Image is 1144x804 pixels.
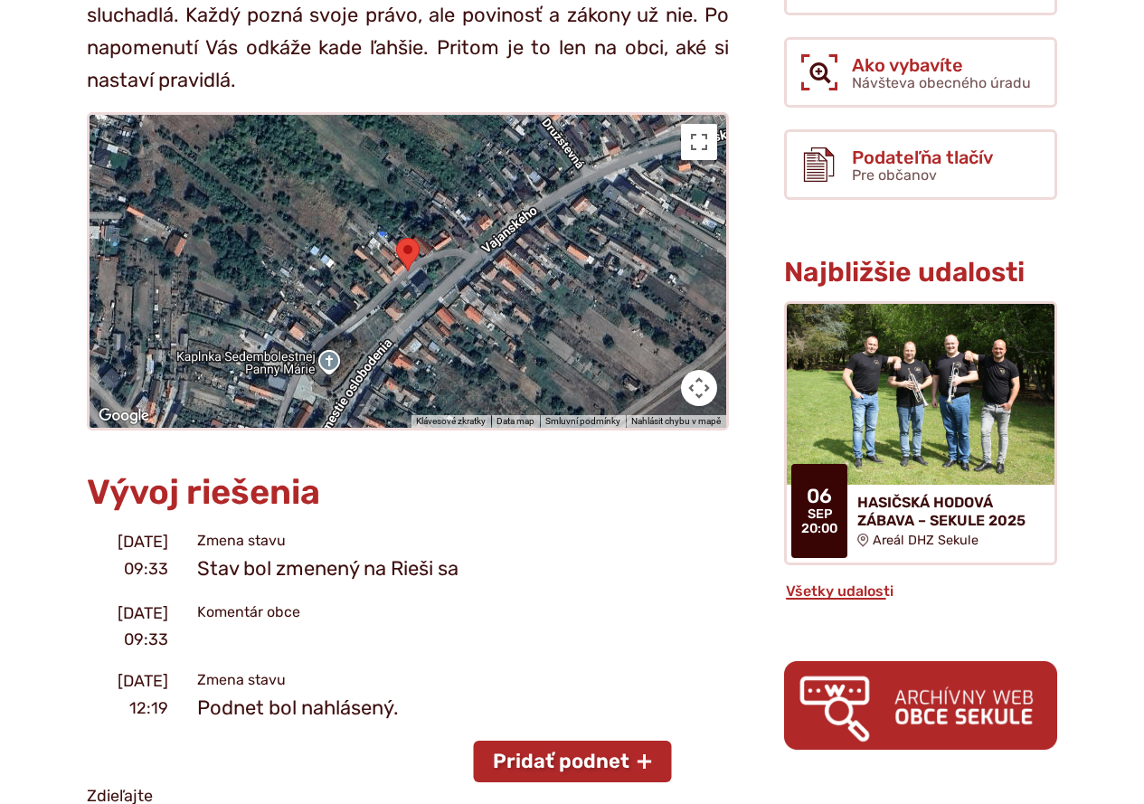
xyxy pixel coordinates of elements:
[784,258,1057,288] h3: Najbližšie udalosti
[681,124,717,160] button: Přepnout zobrazení na celou obrazovku
[197,532,286,549] span: Zmena stavu
[801,507,837,522] span: sep
[545,416,620,426] a: Smluvní podmínky (otevře se na nové kartě)
[801,486,837,507] span: 06
[801,522,837,536] span: 20:00
[496,415,534,428] button: Data map
[681,370,717,406] button: Ovládání kamery na mapě
[473,741,671,782] button: Pridať podnet
[197,556,459,581] span: Stav bol zmenený na Rieši sa
[852,166,937,184] span: Pre občanov
[852,147,993,167] span: Podateľňa tlačív
[784,129,1057,200] a: Podateľňa tlačív Pre občanov
[118,671,168,718] span: [DATE] 12:19
[493,750,629,773] span: Pridať podnet
[784,301,1057,564] a: HASIČSKÁ HODOVÁ ZÁBAVA – SEKULE 2025 Areál DHZ Sekule 06 sep 20:00
[784,37,1057,108] a: Ako vybavíte Návšteva obecného úradu
[784,661,1057,749] img: archiv.png
[118,603,168,650] span: [DATE] 09:33
[94,404,154,428] img: Google
[416,415,486,428] button: Klávesové zkratky
[857,494,1040,528] h4: HASIČSKÁ HODOVÁ ZÁBAVA – SEKULE 2025
[852,55,1031,75] span: Ako vybavíte
[197,603,300,620] span: Komentár obce
[197,671,286,688] span: Zmena stavu
[852,74,1031,91] span: Návšteva obecného úradu
[784,582,895,600] a: Všetky udalosti
[631,416,721,426] a: Nahlásit chybu v mapě
[87,474,729,512] h2: Vývoj riešenia
[94,404,154,428] a: Otevřít tuto oblast v Mapách Google (otevře nové okno)
[873,533,979,548] span: Areál DHZ Sekule
[197,695,399,720] span: Podnet bol nahlásený.
[118,532,168,579] span: [DATE] 09:33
